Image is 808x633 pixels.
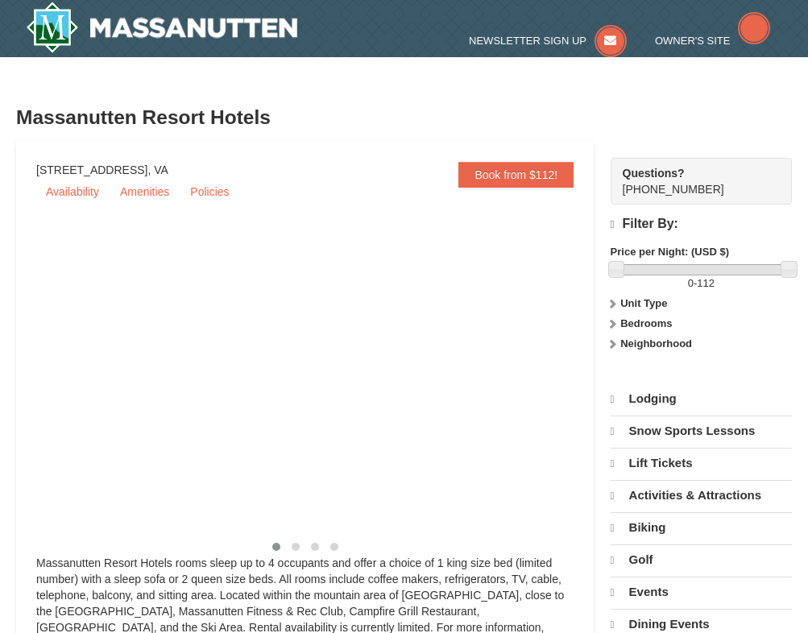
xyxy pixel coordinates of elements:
[611,217,792,232] h4: Filter By:
[180,180,238,204] a: Policies
[110,180,179,204] a: Amenities
[611,416,792,446] a: Snow Sports Lessons
[469,35,586,47] span: Newsletter Sign Up
[36,180,109,204] a: Availability
[611,512,792,543] a: Biking
[611,448,792,478] a: Lift Tickets
[620,297,667,309] strong: Unit Type
[16,101,792,134] h3: Massanutten Resort Hotels
[611,480,792,511] a: Activities & Attractions
[469,35,627,47] a: Newsletter Sign Up
[26,2,298,53] a: Massanutten Resort
[611,275,792,292] label: -
[620,317,672,329] strong: Bedrooms
[611,384,792,414] a: Lodging
[611,577,792,607] a: Events
[655,35,771,47] a: Owner's Site
[26,2,298,53] img: Massanutten Resort Logo
[458,162,574,188] a: Book from $112!
[623,165,763,196] span: [PHONE_NUMBER]
[655,35,731,47] span: Owner's Site
[623,167,685,180] strong: Questions?
[688,277,694,289] span: 0
[611,246,729,258] strong: Price per Night: (USD $)
[697,277,715,289] span: 112
[620,337,692,350] strong: Neighborhood
[611,544,792,575] a: Golf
